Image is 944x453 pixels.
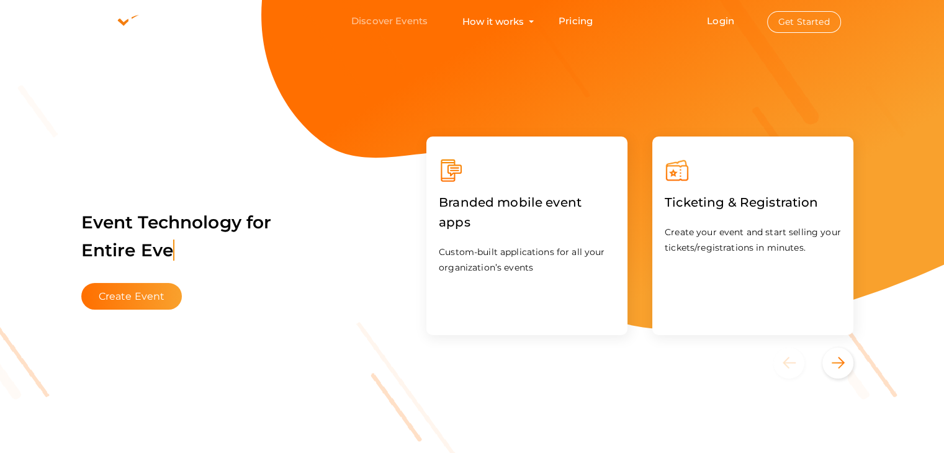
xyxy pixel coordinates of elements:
span: Entire Eve [81,240,174,261]
a: Pricing [559,10,593,33]
p: Create your event and start selling your tickets/registrations in minutes. [665,225,841,256]
p: Custom-built applications for all your organization’s events [439,244,615,276]
a: Ticketing & Registration [665,197,818,209]
label: Ticketing & Registration [665,183,818,222]
a: Branded mobile event apps [439,217,615,229]
a: Discover Events [351,10,428,33]
button: Get Started [767,11,841,33]
a: Login [707,15,734,27]
label: Event Technology for [81,193,272,280]
label: Branded mobile event apps [439,183,615,241]
button: Previous [773,348,820,379]
button: Next [822,348,853,379]
button: How it works [459,10,528,33]
button: Create Event [81,283,182,310]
